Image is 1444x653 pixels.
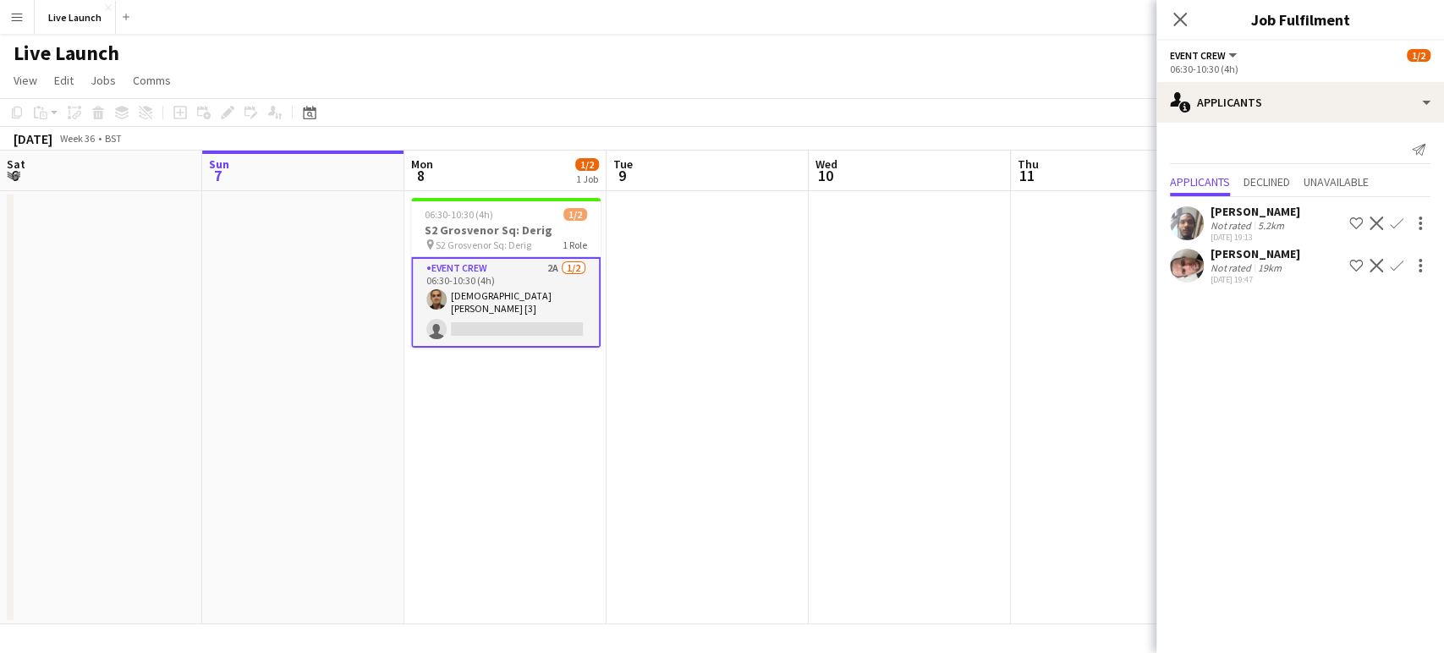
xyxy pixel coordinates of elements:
div: Not rated [1211,219,1255,232]
span: Thu [1018,156,1039,172]
div: 5.2km [1255,219,1288,232]
div: [PERSON_NAME] [1211,246,1300,261]
span: 11 [1015,166,1039,185]
span: S2 Grosvenor Sq: Derig [436,239,531,251]
div: BST [105,132,122,145]
span: Comms [133,73,171,88]
div: [DATE] [14,130,52,147]
span: Applicants [1170,176,1230,188]
button: Live Launch [35,1,116,34]
span: 1 Role [563,239,587,251]
span: Mon [411,156,433,172]
div: 1 Job [576,173,598,185]
div: [DATE] 19:47 [1211,274,1300,285]
h1: Live Launch [14,41,119,66]
a: Jobs [84,69,123,91]
a: View [7,69,44,91]
h3: Job Fulfilment [1156,8,1444,30]
span: Unavailable [1304,176,1369,188]
span: Wed [815,156,837,172]
app-card-role: Event Crew2A1/206:30-10:30 (4h)[DEMOGRAPHIC_DATA][PERSON_NAME] [3] [411,257,601,348]
button: Event Crew [1170,49,1239,62]
span: 7 [206,166,229,185]
div: [DATE] 19:13 [1211,232,1300,243]
span: 06:30-10:30 (4h) [425,208,493,221]
app-job-card: 06:30-10:30 (4h)1/2S2 Grosvenor Sq: Derig S2 Grosvenor Sq: Derig1 RoleEvent Crew2A1/206:30-10:30 ... [411,198,601,348]
span: Tue [613,156,633,172]
span: Jobs [91,73,116,88]
span: Declined [1244,176,1290,188]
a: Edit [47,69,80,91]
span: 10 [813,166,837,185]
div: Applicants [1156,82,1444,123]
span: 1/2 [1407,49,1430,62]
span: View [14,73,37,88]
div: 06:30-10:30 (4h) [1170,63,1430,75]
span: 9 [611,166,633,185]
span: Event Crew [1170,49,1226,62]
span: 1/2 [575,158,599,171]
span: Sun [209,156,229,172]
span: Week 36 [56,132,98,145]
div: Not rated [1211,261,1255,274]
div: [PERSON_NAME] [1211,204,1300,219]
div: 19km [1255,261,1285,274]
span: Sat [7,156,25,172]
span: Edit [54,73,74,88]
span: 6 [4,166,25,185]
a: Comms [126,69,178,91]
h3: S2 Grosvenor Sq: Derig [411,222,601,238]
span: 1/2 [563,208,587,221]
span: 8 [409,166,433,185]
